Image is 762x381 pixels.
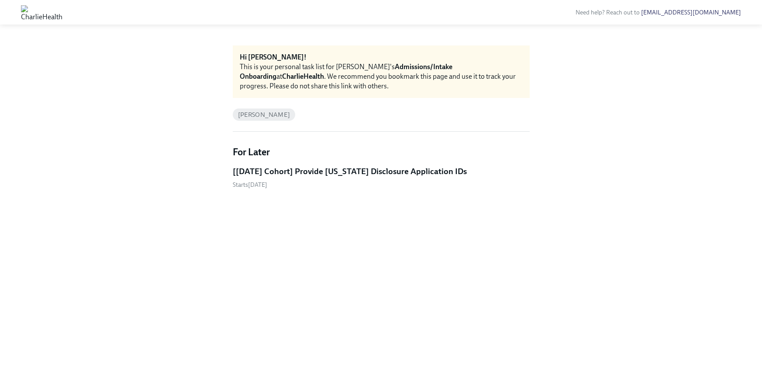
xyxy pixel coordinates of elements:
span: Wednesday, August 20th 2025, 10:00 am [233,181,267,189]
div: This is your personal task list for [PERSON_NAME]'s at . We recommend you bookmark this page and ... [240,62,523,91]
span: Need help? Reach out to [576,9,741,16]
strong: CharlieHealth [282,72,324,80]
strong: Hi [PERSON_NAME]! [240,53,307,61]
h5: [[DATE] Cohort] Provide [US_STATE] Disclosure Application IDs [233,166,467,177]
h4: For Later [233,146,530,159]
span: [PERSON_NAME] [233,112,296,118]
img: CharlieHealth [21,5,62,19]
a: [EMAIL_ADDRESS][DOMAIN_NAME] [641,9,741,16]
a: [[DATE] Cohort] Provide [US_STATE] Disclosure Application IDsStarts[DATE] [233,166,530,189]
